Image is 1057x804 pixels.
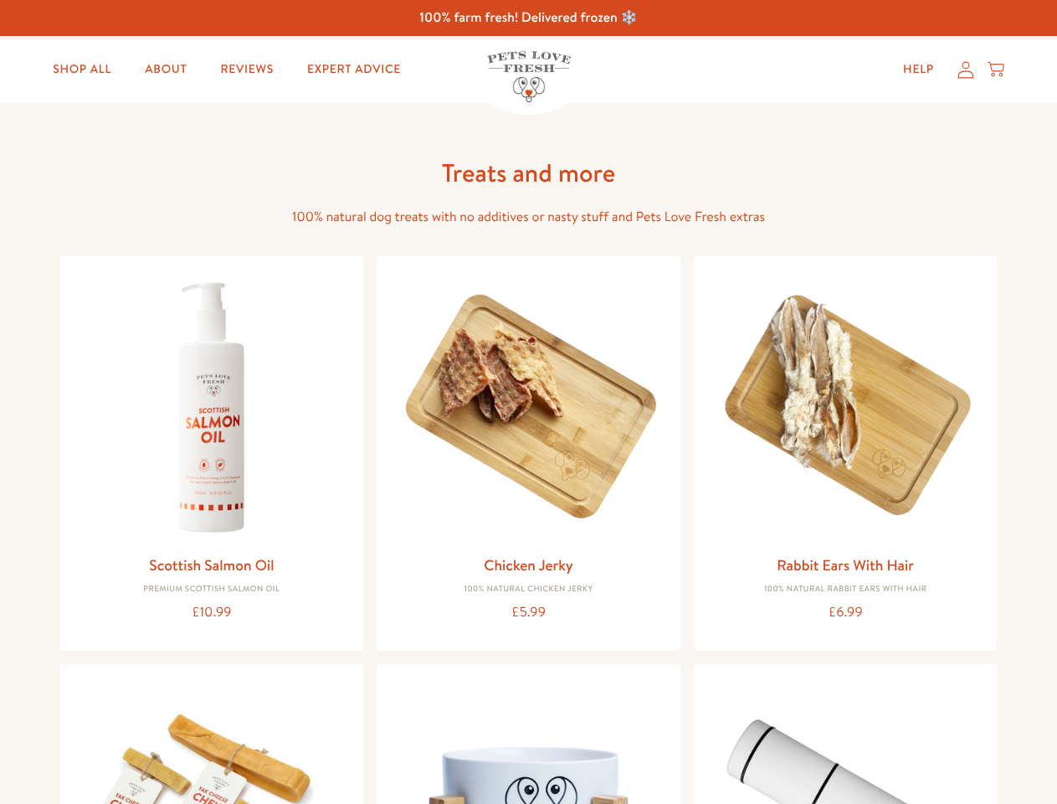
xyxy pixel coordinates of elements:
a: Help [890,53,947,86]
a: Rabbit Ears With Hair [777,554,914,575]
span: 100% natural dog treats with no additives or nasty stuff and Pets Love Fresh extras [292,208,765,226]
a: Expert Advice [294,53,414,86]
a: Chicken Jerky [484,554,573,575]
img: Chicken Jerky [390,269,667,546]
div: £6.99 [707,601,984,624]
a: Scottish Salmon Oil [149,554,274,575]
div: 100% Natural Rabbit Ears with hair [707,585,984,595]
a: Reviews [207,53,286,86]
div: 100% Natural Chicken Jerky [390,585,667,595]
div: £5.99 [390,601,667,624]
div: Premium Scottish Salmon Oil [74,585,351,595]
a: About [131,53,200,86]
a: Shop All [39,53,125,86]
img: Rabbit Ears With Hair [707,269,984,546]
h1: Treats and more [261,157,797,189]
img: Scottish Salmon Oil [74,269,351,546]
img: Pets Love Fresh [487,51,571,102]
div: £10.99 [74,601,351,624]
